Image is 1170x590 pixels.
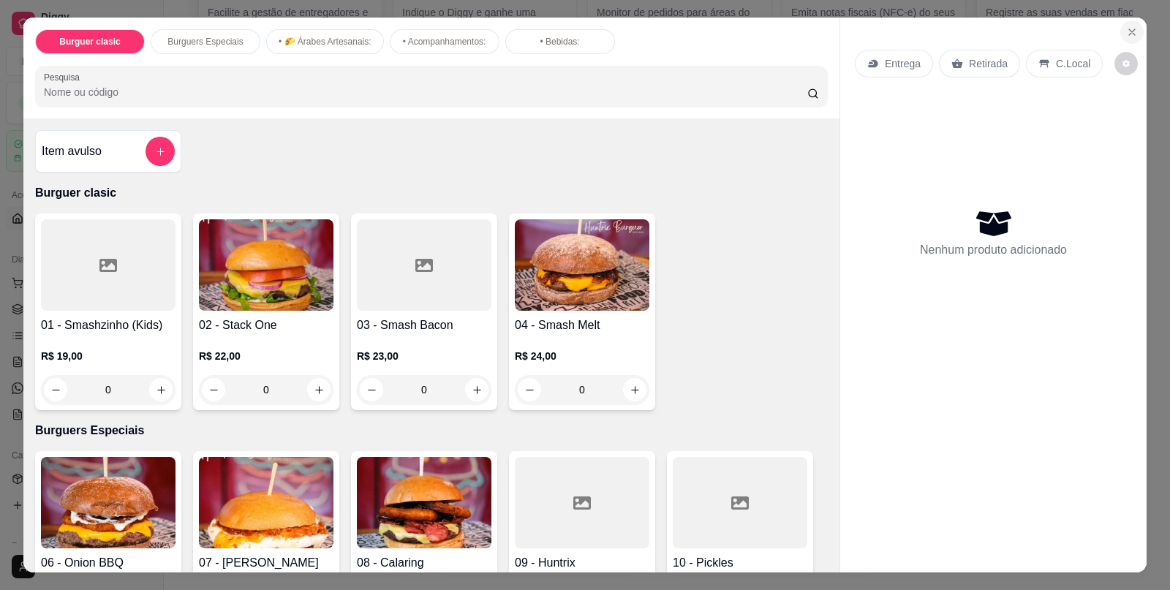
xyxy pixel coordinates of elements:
p: R$ 23,00 [357,349,491,363]
h4: 04 - Smash Melt [515,317,649,334]
h4: 06 - Onion BBQ [41,554,175,572]
button: decrease-product-quantity [1114,52,1138,75]
p: • Acompanhamentos: [403,36,486,48]
h4: Item avulso [42,143,102,160]
p: Burguer clasic [59,36,120,48]
img: product-image [515,219,649,311]
h4: 09 - Huntrix [515,554,649,572]
p: Entrega [885,56,921,71]
h4: 01 - Smashzinho (Kids) [41,317,175,334]
button: add-separate-item [146,137,175,166]
p: R$ 19,00 [41,349,175,363]
p: • 🌮 Árabes Artesanais: [279,36,371,48]
p: Burguers Especiais [35,422,828,439]
h4: 08 - Calaring [357,554,491,572]
label: Pesquisa [44,71,85,83]
p: R$ 24,00 [515,349,649,363]
p: Burguers Especiais [167,36,243,48]
img: product-image [199,457,333,548]
p: Burguer clasic [35,184,828,202]
p: Nenhum produto adicionado [920,241,1067,259]
img: product-image [357,457,491,548]
img: product-image [199,219,333,311]
p: C.Local [1056,56,1090,71]
h4: 02 - Stack One [199,317,333,334]
input: Pesquisa [44,85,807,99]
img: product-image [41,457,175,548]
h4: 10 - Pickles [PERSON_NAME] (Whooper) [673,554,807,589]
h4: 07 - [PERSON_NAME] [199,554,333,572]
p: Retirada [969,56,1008,71]
p: R$ 22,00 [199,349,333,363]
p: • Bebidas: [540,36,579,48]
h4: 03 - Smash Bacon [357,317,491,334]
button: Close [1120,20,1144,44]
